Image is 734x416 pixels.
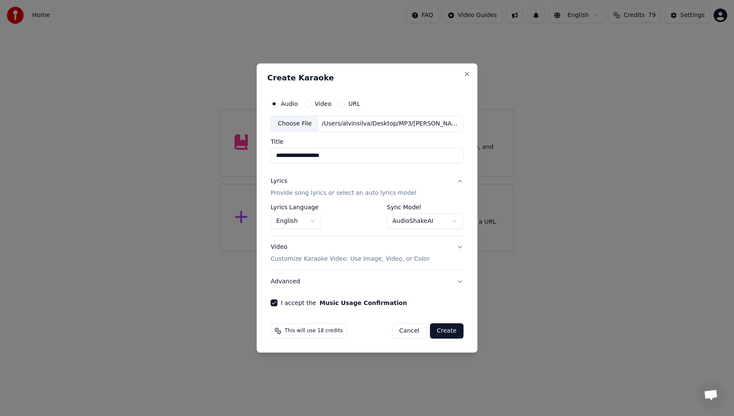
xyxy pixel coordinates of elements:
[271,271,463,293] button: Advanced
[271,255,429,263] p: Customize Karaoke Video: Use Image, Video, or Color
[392,323,426,339] button: Cancel
[271,170,463,204] button: LyricsProvide song lyrics or select an auto lyrics model
[430,323,463,339] button: Create
[271,189,416,197] p: Provide song lyrics or select an auto lyrics model
[271,204,463,236] div: LyricsProvide song lyrics or select an auto lyrics model
[285,328,343,334] span: This will use 18 credits
[271,243,429,263] div: Video
[271,116,319,131] div: Choose File
[271,204,322,210] label: Lyrics Language
[281,101,298,107] label: Audio
[315,101,331,107] label: Video
[387,204,463,210] label: Sync Model
[271,236,463,270] button: VideoCustomize Karaoke Video: Use Image, Video, or Color
[271,139,463,145] label: Title
[267,74,467,82] h2: Create Karaoke
[271,177,287,185] div: Lyrics
[348,101,360,107] label: URL
[319,120,463,128] div: /Users/alvinsilva/Desktop/MP3/[PERSON_NAME] [PERSON_NAME].mp3
[319,300,407,306] button: I accept the
[281,300,407,306] label: I accept the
